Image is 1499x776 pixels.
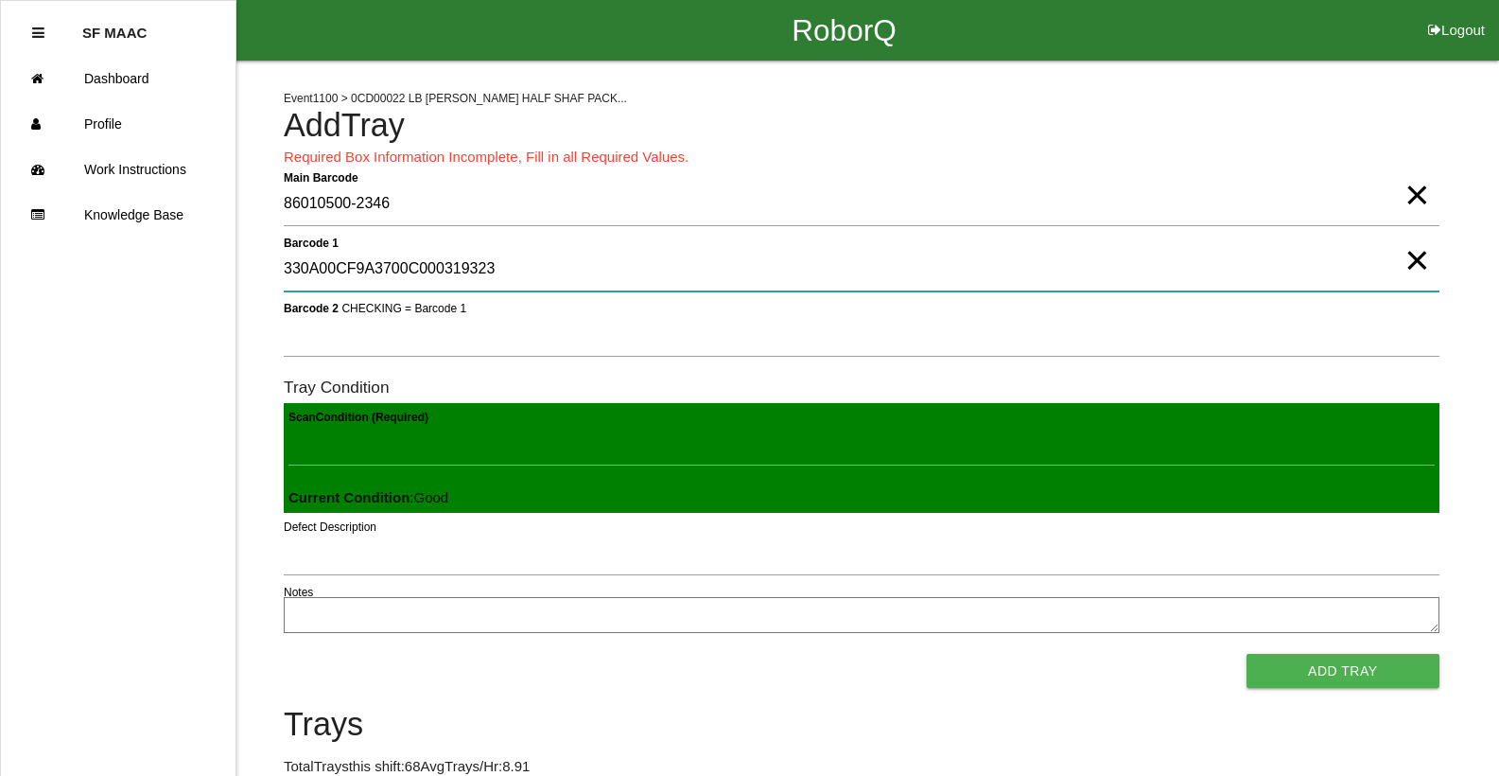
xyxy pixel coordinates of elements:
[341,301,466,314] span: CHECKING = Barcode 1
[284,236,339,249] b: Barcode 1
[1,101,235,147] a: Profile
[284,170,358,184] b: Main Barcode
[1,147,235,192] a: Work Instructions
[1404,222,1429,260] span: Clear Input
[32,10,44,56] div: Close
[1,56,235,101] a: Dashboard
[1,192,235,238] a: Knowledge Base
[284,147,1439,168] p: Required Box Information Incomplete, Fill in all Required Values.
[284,301,339,314] b: Barcode 2
[1246,654,1439,688] button: Add Tray
[288,489,448,505] span: : Good
[284,584,313,601] label: Notes
[1404,157,1429,195] span: Clear Input
[284,379,1439,397] h6: Tray Condition
[284,519,376,536] label: Defect Description
[284,707,1439,743] h4: Trays
[82,10,147,41] p: SF MAAC
[288,489,410,505] b: Current Condition
[284,183,1439,226] input: Required
[284,108,1439,144] h4: Add Tray
[284,92,627,105] span: Event 1100 > 0CD00022 LB [PERSON_NAME] HALF SHAF PACK...
[288,410,428,423] b: Scan Condition (Required)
